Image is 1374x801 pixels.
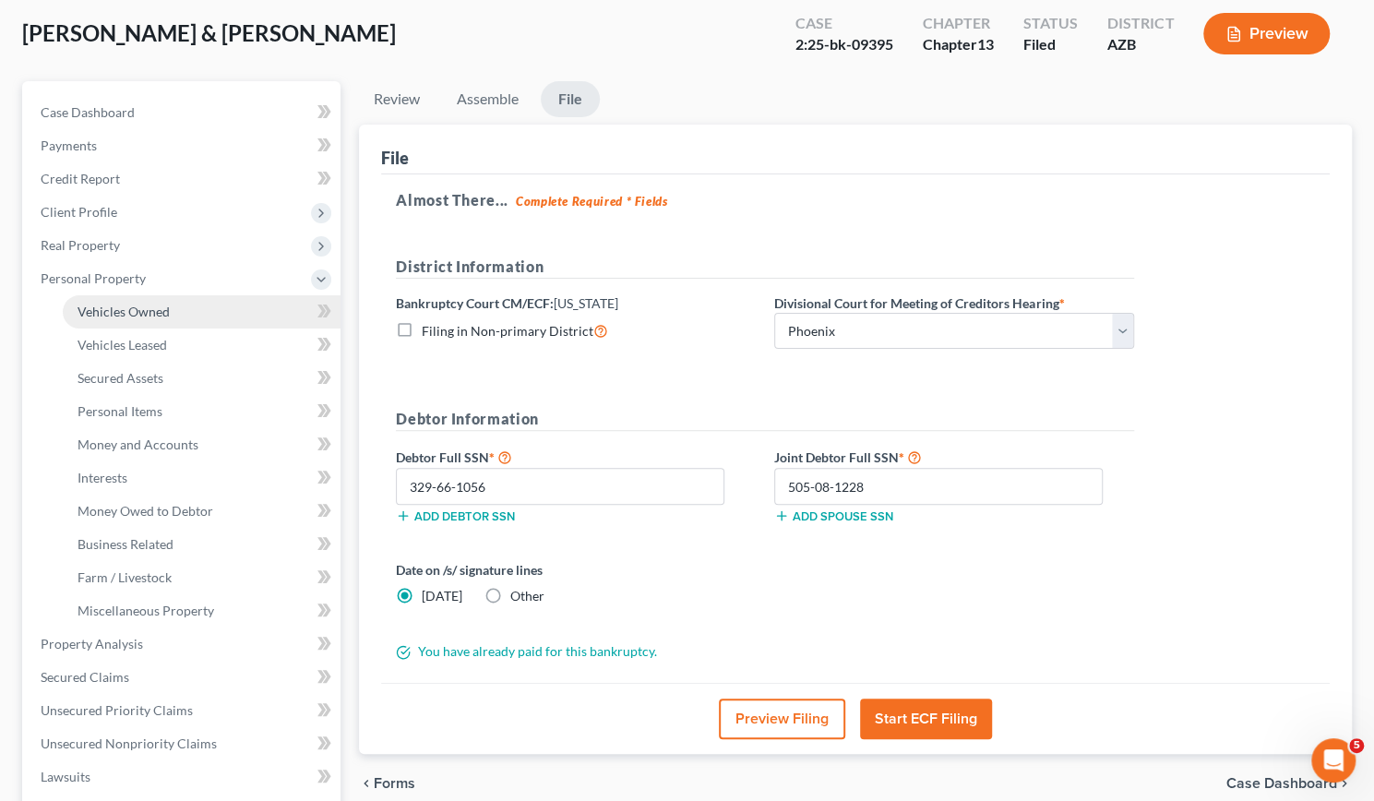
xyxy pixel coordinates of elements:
[78,304,170,319] span: Vehicles Owned
[78,536,173,552] span: Business Related
[78,503,213,519] span: Money Owed to Debtor
[374,776,415,791] span: Forms
[396,256,1134,279] h5: District Information
[41,171,120,186] span: Credit Report
[765,446,1143,468] label: Joint Debtor Full SSN
[1203,13,1330,54] button: Preview
[396,189,1315,211] h5: Almost There...
[422,588,462,604] span: [DATE]
[78,370,163,386] span: Secured Assets
[41,137,97,153] span: Payments
[63,428,341,461] a: Money and Accounts
[63,528,341,561] a: Business Related
[41,669,129,685] span: Secured Claims
[923,13,994,34] div: Chapter
[63,395,341,428] a: Personal Items
[78,337,167,353] span: Vehicles Leased
[795,34,893,55] div: 2:25-bk-09395
[41,270,146,286] span: Personal Property
[387,446,765,468] label: Debtor Full SSN
[63,495,341,528] a: Money Owed to Debtor
[923,34,994,55] div: Chapter
[78,603,214,618] span: Miscellaneous Property
[1023,13,1078,34] div: Status
[396,468,724,505] input: XXX-XX-XXXX
[795,13,893,34] div: Case
[359,776,374,791] i: chevron_left
[41,636,143,652] span: Property Analysis
[1349,738,1364,753] span: 5
[1023,34,1078,55] div: Filed
[774,508,893,523] button: Add spouse SSN
[41,104,135,120] span: Case Dashboard
[26,129,341,162] a: Payments
[541,81,600,117] a: File
[78,569,172,585] span: Farm / Livestock
[381,147,409,169] div: File
[516,194,668,209] strong: Complete Required * Fields
[1311,738,1356,783] iframe: Intercom live chat
[26,727,341,760] a: Unsecured Nonpriority Claims
[1226,776,1352,791] a: Case Dashboard chevron_right
[41,769,90,784] span: Lawsuits
[1337,776,1352,791] i: chevron_right
[63,329,341,362] a: Vehicles Leased
[396,508,515,523] button: Add debtor SSN
[554,295,618,311] span: [US_STATE]
[78,436,198,452] span: Money and Accounts
[63,594,341,628] a: Miscellaneous Property
[63,461,341,495] a: Interests
[1226,776,1337,791] span: Case Dashboard
[774,468,1103,505] input: XXX-XX-XXXX
[41,702,193,718] span: Unsecured Priority Claims
[26,760,341,794] a: Lawsuits
[41,735,217,751] span: Unsecured Nonpriority Claims
[78,403,162,419] span: Personal Items
[41,237,120,253] span: Real Property
[26,661,341,694] a: Secured Claims
[719,699,845,739] button: Preview Filing
[396,560,756,580] label: Date on /s/ signature lines
[41,204,117,220] span: Client Profile
[774,293,1064,313] label: Divisional Court for Meeting of Creditors Hearing
[359,81,435,117] a: Review
[26,628,341,661] a: Property Analysis
[442,81,533,117] a: Assemble
[359,776,440,791] button: chevron_left Forms
[422,323,593,339] span: Filing in Non-primary District
[26,96,341,129] a: Case Dashboard
[977,35,994,53] span: 13
[396,408,1134,431] h5: Debtor Information
[63,362,341,395] a: Secured Assets
[26,162,341,196] a: Credit Report
[22,19,396,46] span: [PERSON_NAME] & [PERSON_NAME]
[387,642,1143,661] div: You have already paid for this bankruptcy.
[396,293,618,313] label: Bankruptcy Court CM/ECF:
[510,588,544,604] span: Other
[1107,34,1174,55] div: AZB
[26,694,341,727] a: Unsecured Priority Claims
[63,561,341,594] a: Farm / Livestock
[1107,13,1174,34] div: District
[860,699,992,739] button: Start ECF Filing
[63,295,341,329] a: Vehicles Owned
[78,470,127,485] span: Interests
